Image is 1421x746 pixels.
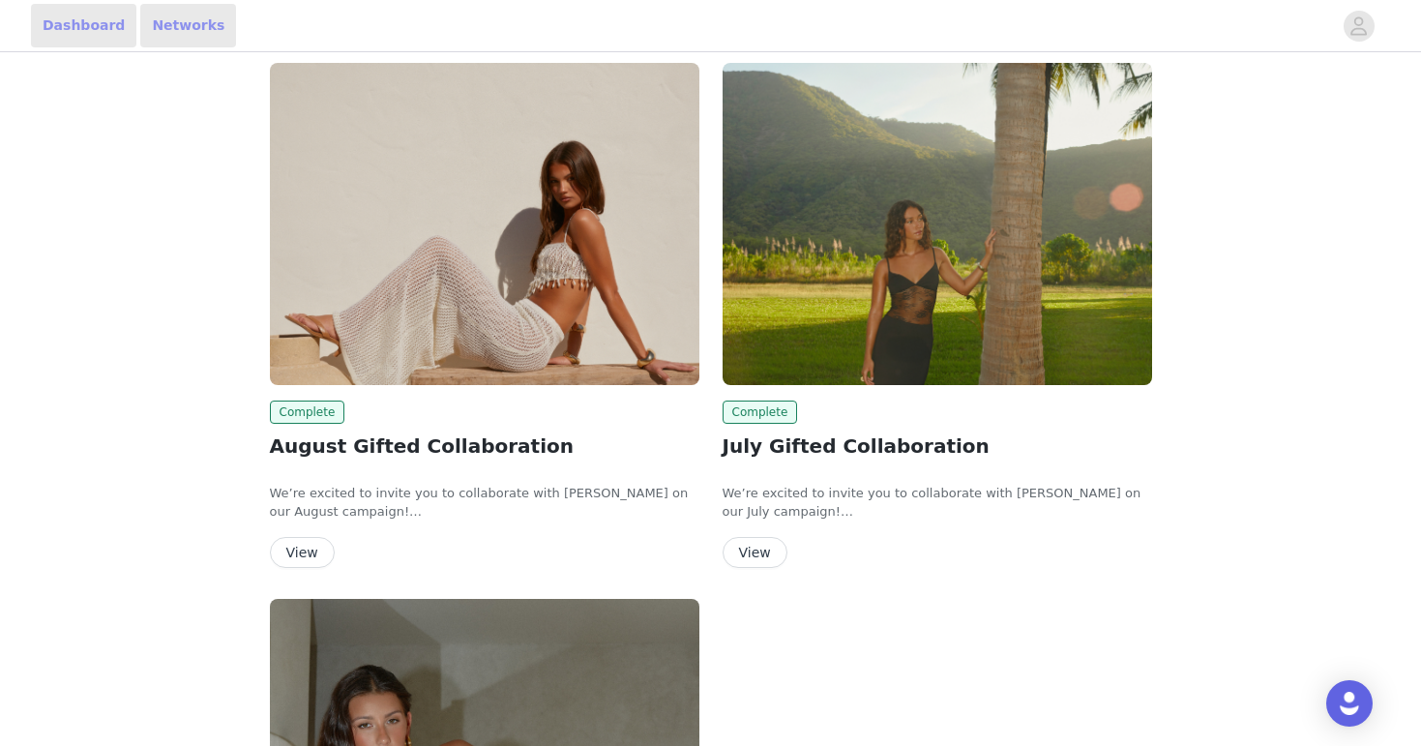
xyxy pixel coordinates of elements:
button: View [270,537,335,568]
span: Complete [723,401,798,424]
span: Complete [270,401,345,424]
a: Networks [140,4,236,47]
a: View [723,546,787,560]
a: View [270,546,335,560]
div: avatar [1349,11,1368,42]
button: View [723,537,787,568]
img: Peppermayo USA [723,63,1152,385]
img: Peppermayo USA [270,63,699,385]
div: Open Intercom Messenger [1326,680,1373,727]
p: We’re excited to invite you to collaborate with [PERSON_NAME] on our July campaign! [723,484,1152,522]
p: We’re excited to invite you to collaborate with [PERSON_NAME] on our August campaign! [270,484,699,522]
a: Dashboard [31,4,136,47]
h2: July Gifted Collaboration [723,432,1152,461]
h2: August Gifted Collaboration [270,432,699,461]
